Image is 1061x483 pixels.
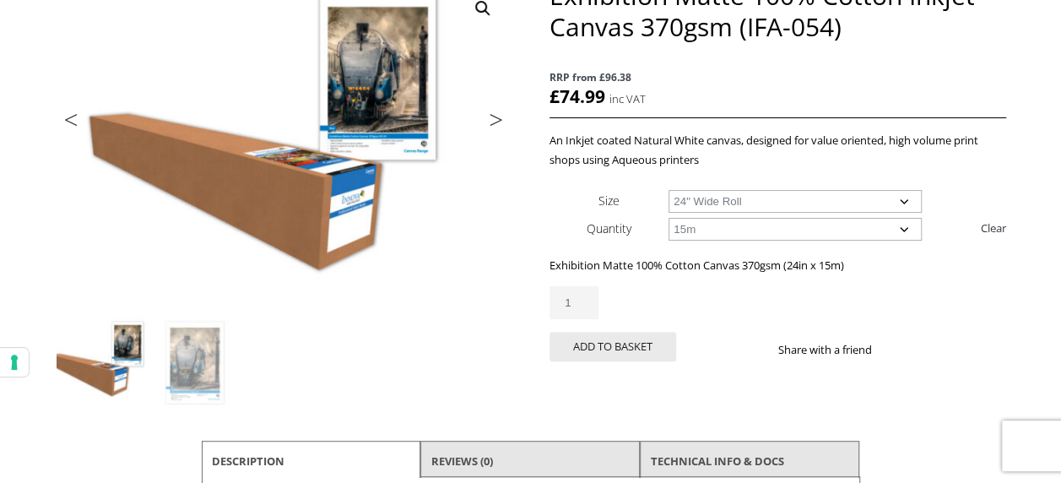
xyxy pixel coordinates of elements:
[549,131,1005,170] p: An Inkjet coated Natural White canvas, designed for value oriented, high volume print shops using...
[549,84,605,108] bdi: 74.99
[598,193,620,209] label: Size
[549,286,598,319] input: Product quantity
[212,446,284,476] a: Description
[891,343,905,356] img: facebook sharing button
[57,317,148,409] img: Exhibition Matte 100% Cotton Inkjet Canvas 370gsm (IFA-054)
[651,446,784,476] a: TECHNICAL INFO & DOCS
[912,343,925,356] img: twitter sharing button
[549,68,1005,87] span: RRP from £96.38
[149,317,241,409] img: Exhibition Matte 100% Cotton Inkjet Canvas 370gsm (IFA-054) - Image 2
[981,214,1006,241] a: Clear options
[587,220,631,236] label: Quantity
[777,340,891,360] p: Share with a friend
[549,332,676,361] button: Add to basket
[549,84,560,108] span: £
[932,343,945,356] img: email sharing button
[431,446,493,476] a: Reviews (0)
[549,256,1005,275] p: Exhibition Matte 100% Cotton Canvas 370gsm (24in x 15m)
